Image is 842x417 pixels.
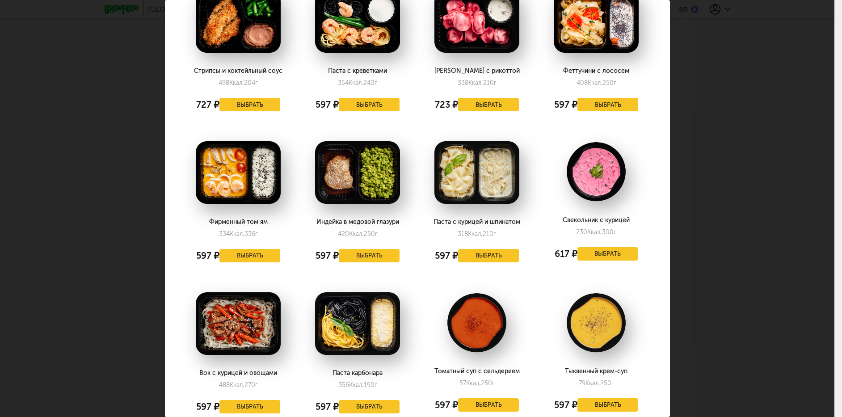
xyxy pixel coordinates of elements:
[375,230,378,238] span: г
[428,368,526,375] div: Томатный суп с сельдереем
[338,381,377,389] div: 356 190
[554,396,577,414] div: 597 ₽
[255,381,258,389] span: г
[230,230,244,238] span: Ккал,
[196,247,219,265] div: 597 ₽
[428,219,526,226] div: Паста с курицей и шпинатом
[466,379,481,387] span: Ккал,
[315,292,400,355] img: big_HWXF6JoTnzpG87aU.png
[338,79,377,87] div: 354 240
[492,379,495,387] span: г
[493,230,496,238] span: г
[435,96,458,114] div: 723 ₽
[579,379,614,387] div: 79 250
[255,79,258,87] span: г
[554,141,639,202] img: big_N6rXserNhu5ccCnH.png
[196,141,281,204] img: big_UJ6eXCyCrJ1P9zEK.png
[339,249,400,262] button: Выбрать
[554,292,639,353] img: big_Ic6kn6U3pRfUGkXZ.png
[196,96,219,114] div: 727 ₽
[458,398,519,412] button: Выбрать
[458,98,519,111] button: Выбрать
[547,368,645,375] div: Тыквенный крем-суп
[229,79,244,87] span: Ккал,
[547,217,645,224] div: Свекольник с курицей
[587,228,602,236] span: Ккал,
[547,67,645,75] div: Феттучини с лососем
[576,228,616,236] div: 230 300
[611,379,614,387] span: г
[316,247,339,265] div: 597 ₽
[189,67,287,75] div: Стрипсы и коктейльный соус
[316,398,339,416] div: 597 ₽
[375,381,377,389] span: г
[349,79,363,87] span: Ккал,
[339,98,400,111] button: Выбрать
[459,379,495,387] div: 57 250
[577,398,638,412] button: Выбрать
[230,381,244,389] span: Ккал,
[555,245,577,263] div: 617 ₽
[349,381,364,389] span: Ккал,
[219,249,280,262] button: Выбрать
[196,398,219,416] div: 597 ₽
[435,247,458,265] div: 597 ₽
[577,98,638,111] button: Выбрать
[308,370,406,377] div: Паста карбонара
[375,79,377,87] span: г
[494,79,497,87] span: г
[435,396,458,414] div: 597 ₽
[219,400,280,413] button: Выбрать
[349,230,364,238] span: Ккал,
[458,230,496,238] div: 318 210
[468,79,483,87] span: Ккал,
[308,67,406,75] div: Паста с креветками
[614,228,616,236] span: г
[434,292,519,353] img: big_wfjtMBH4av5SiGTK.png
[577,79,616,87] div: 408 250
[219,381,258,389] div: 488 270
[577,247,638,261] button: Выбрать
[585,379,600,387] span: Ккал,
[554,96,577,114] div: 597 ₽
[339,400,400,413] button: Выбрать
[219,79,258,87] div: 498 204
[316,96,339,114] div: 597 ₽
[338,230,378,238] div: 420 250
[315,141,400,204] img: big_BZtb2hnABZbDWl1Q.png
[189,219,287,226] div: Фирменный том ям
[434,141,519,204] img: big_npDwGPDQNpctKN0o.png
[196,292,281,355] img: big_3p7Sl9ZsbvRH9M43.png
[458,249,519,262] button: Выбрать
[255,230,258,238] span: г
[614,79,616,87] span: г
[219,230,258,238] div: 334 336
[428,67,526,75] div: [PERSON_NAME] с рикоттой
[308,219,406,226] div: Индейка в медовой глазури
[189,370,287,377] div: Вок с курицей и овощами
[219,98,280,111] button: Выбрать
[468,230,483,238] span: Ккал,
[458,79,497,87] div: 338 210
[588,79,602,87] span: Ккал,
